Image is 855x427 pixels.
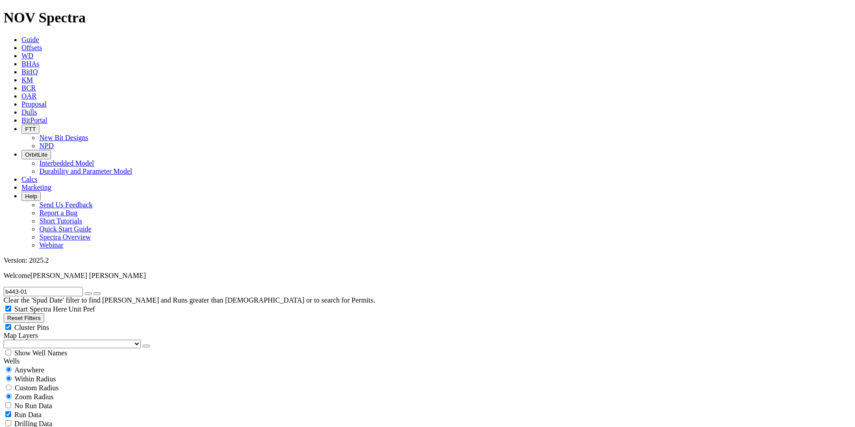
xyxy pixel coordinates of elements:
[4,357,851,365] div: Wells
[14,349,67,357] span: Show Well Names
[4,9,851,26] h1: NOV Spectra
[14,324,49,331] span: Cluster Pins
[21,124,39,134] button: FTT
[21,92,37,100] a: OAR
[4,332,38,339] span: Map Layers
[21,52,34,60] a: WD
[25,151,47,158] span: OrbitLite
[21,60,39,68] a: BHAs
[14,402,52,410] span: No Run Data
[21,150,51,159] button: OrbitLite
[15,384,59,392] span: Custom Radius
[14,411,42,418] span: Run Data
[14,366,44,374] span: Anywhere
[21,36,39,43] a: Guide
[21,192,41,201] button: Help
[5,306,11,312] input: Start Spectra Here
[39,233,91,241] a: Spectra Overview
[21,108,37,116] a: Dulls
[4,272,851,280] p: Welcome
[21,44,42,51] a: Offsets
[39,217,82,225] a: Short Tutorials
[39,241,63,249] a: Webinar
[15,375,56,383] span: Within Radius
[39,225,91,233] a: Quick Start Guide
[39,142,54,149] a: NPD
[39,167,132,175] a: Durability and Parameter Model
[68,305,95,313] span: Unit Pref
[14,305,67,313] span: Start Spectra Here
[25,126,36,132] span: FTT
[4,296,375,304] span: Clear the 'Spud Date' filter to find [PERSON_NAME] and Runs greater than [DEMOGRAPHIC_DATA] or to...
[21,116,47,124] a: BitPortal
[21,68,38,76] a: BitIQ
[39,134,88,141] a: New Bit Designs
[21,175,38,183] a: Calcs
[39,209,77,217] a: Report a Bug
[21,184,51,191] a: Marketing
[4,313,44,323] button: Reset Filters
[39,159,94,167] a: Interbedded Model
[30,272,146,279] span: [PERSON_NAME] [PERSON_NAME]
[39,201,93,209] a: Send Us Feedback
[21,100,47,108] a: Proposal
[4,256,851,265] div: Version: 2025.2
[21,84,36,92] a: BCR
[4,287,83,296] input: Search
[21,76,33,84] a: KM
[15,393,54,401] span: Zoom Radius
[25,193,37,200] span: Help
